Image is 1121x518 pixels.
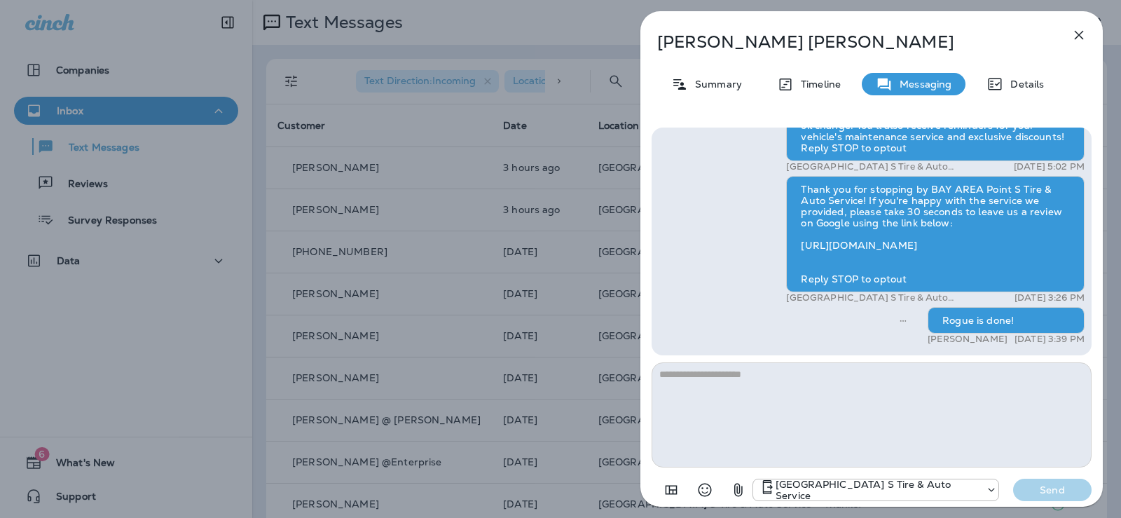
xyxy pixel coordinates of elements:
p: Summary [688,79,742,90]
p: [GEOGRAPHIC_DATA] S Tire & Auto Service [786,292,965,304]
p: [DATE] 5:02 PM [1014,161,1085,172]
div: Rogue is done! [928,307,1085,334]
p: [GEOGRAPHIC_DATA] S Tire & Auto Service [786,161,965,172]
p: [PERSON_NAME] [PERSON_NAME] [657,32,1040,52]
div: +1 (301) 975-0024 [753,479,998,501]
p: [PERSON_NAME] [928,334,1007,345]
p: [DATE] 3:39 PM [1015,334,1085,345]
button: Select an emoji [691,476,719,504]
p: [DATE] 3:26 PM [1015,292,1085,304]
span: Sent [900,313,907,326]
p: Timeline [794,79,841,90]
p: Details [1003,79,1044,90]
button: Add in a premade template [657,476,685,504]
p: [GEOGRAPHIC_DATA] S Tire & Auto Service [776,479,979,501]
p: Messaging [893,79,951,90]
div: Thank you for stopping by BAY AREA Point S Tire & Auto Service! If you're happy with the service ... [786,176,1085,292]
